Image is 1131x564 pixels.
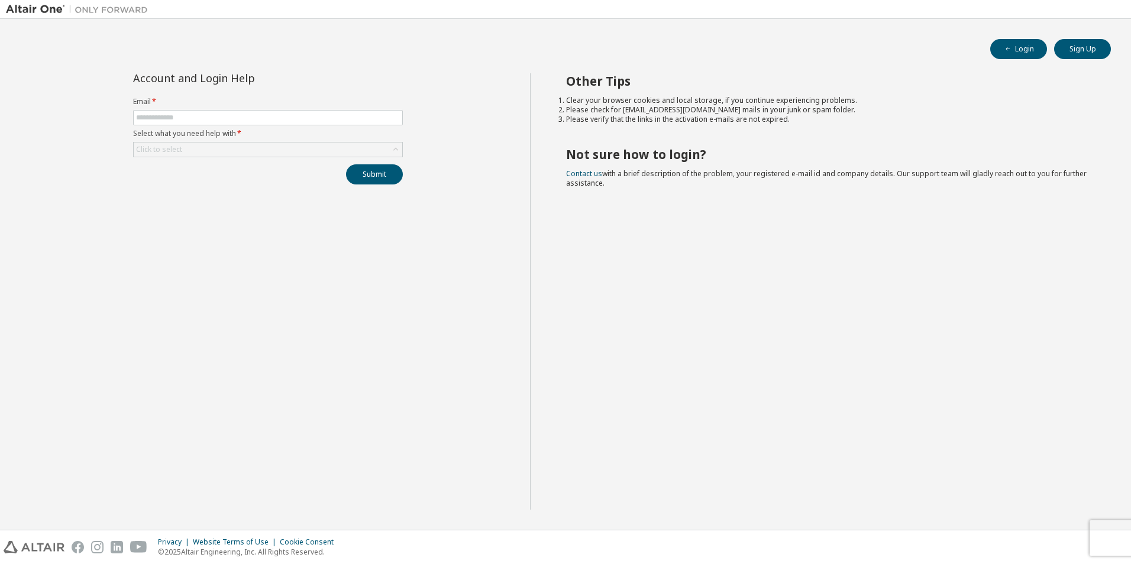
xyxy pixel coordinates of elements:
img: youtube.svg [130,541,147,553]
p: © 2025 Altair Engineering, Inc. All Rights Reserved. [158,547,341,557]
div: Click to select [136,145,182,154]
span: with a brief description of the problem, your registered e-mail id and company details. Our suppo... [566,168,1087,188]
button: Login [990,39,1047,59]
img: instagram.svg [91,541,104,553]
label: Email [133,97,403,106]
button: Sign Up [1054,39,1111,59]
div: Cookie Consent [280,537,341,547]
img: Altair One [6,4,154,15]
li: Please check for [EMAIL_ADDRESS][DOMAIN_NAME] mails in your junk or spam folder. [566,105,1090,115]
h2: Other Tips [566,73,1090,89]
img: facebook.svg [72,541,84,553]
li: Please verify that the links in the activation e-mails are not expired. [566,115,1090,124]
li: Clear your browser cookies and local storage, if you continue experiencing problems. [566,96,1090,105]
div: Privacy [158,537,193,547]
h2: Not sure how to login? [566,147,1090,162]
img: linkedin.svg [111,541,123,553]
a: Contact us [566,168,602,179]
div: Click to select [134,142,402,157]
div: Website Terms of Use [193,537,280,547]
label: Select what you need help with [133,129,403,138]
img: altair_logo.svg [4,541,64,553]
div: Account and Login Help [133,73,349,83]
button: Submit [346,164,403,184]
